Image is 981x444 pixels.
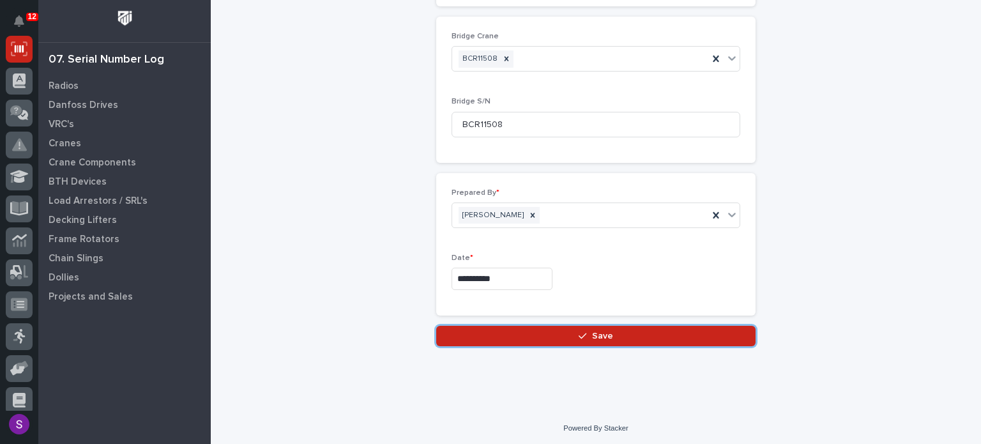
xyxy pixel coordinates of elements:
[563,424,628,432] a: Powered By Stacker
[49,291,133,303] p: Projects and Sales
[38,114,211,134] a: VRC's
[38,153,211,172] a: Crane Components
[49,119,74,130] p: VRC's
[452,98,490,105] span: Bridge S/N
[38,172,211,191] a: BTH Devices
[452,254,473,262] span: Date
[49,53,164,67] div: 07. Serial Number Log
[459,50,499,68] div: BCR11508
[38,287,211,306] a: Projects and Sales
[6,411,33,438] button: users-avatar
[49,176,107,188] p: BTH Devices
[49,157,136,169] p: Crane Components
[38,95,211,114] a: Danfoss Drives
[49,253,103,264] p: Chain Slings
[38,268,211,287] a: Dollies
[452,189,499,197] span: Prepared By
[459,207,526,224] div: [PERSON_NAME]
[452,33,499,40] span: Bridge Crane
[38,210,211,229] a: Decking Lifters
[28,12,36,21] p: 12
[38,76,211,95] a: Radios
[6,8,33,34] button: Notifications
[49,234,119,245] p: Frame Rotators
[38,134,211,153] a: Cranes
[113,6,137,30] img: Workspace Logo
[592,330,613,342] span: Save
[436,326,756,346] button: Save
[16,15,33,36] div: Notifications12
[38,249,211,268] a: Chain Slings
[49,100,118,111] p: Danfoss Drives
[49,215,117,226] p: Decking Lifters
[49,138,81,149] p: Cranes
[38,191,211,210] a: Load Arrestors / SRL's
[49,195,148,207] p: Load Arrestors / SRL's
[49,80,79,92] p: Radios
[38,229,211,249] a: Frame Rotators
[49,272,79,284] p: Dollies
